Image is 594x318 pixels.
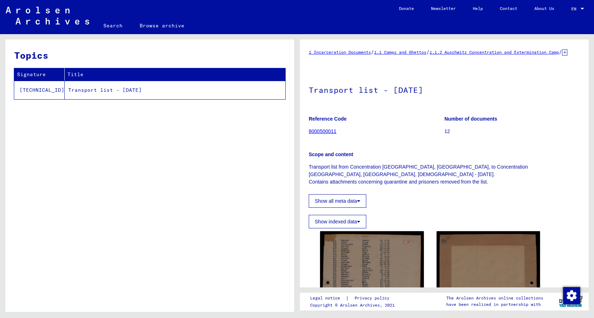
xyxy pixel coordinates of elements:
[309,163,580,186] p: Transport list from Concentration [GEOGRAPHIC_DATA], [GEOGRAPHIC_DATA], to Concentration [GEOGRAP...
[131,17,193,34] a: Browse archive
[446,301,543,308] p: have been realized in partnership with
[65,81,285,99] td: Transport list - [DATE]
[563,287,580,304] img: Change consent
[349,295,398,302] a: Privacy policy
[95,17,131,34] a: Search
[14,81,65,99] td: [TECHNICAL_ID]
[559,49,562,55] span: /
[6,7,89,25] img: Arolsen_neg.svg
[309,116,347,122] b: Reference Code
[310,302,398,308] p: Copyright © Arolsen Archives, 2021
[310,295,346,302] a: Legal notice
[309,74,580,105] h1: Transport list - [DATE]
[444,128,580,135] p: 12
[309,194,366,208] button: Show all meta data
[371,49,374,55] span: /
[309,49,371,55] a: 1 Incarceration Documents
[309,128,336,134] a: 8000500011
[430,49,559,55] a: 1.1.2 Auschwitz Concentration and Extermination Camp
[309,215,366,228] button: Show indexed data
[444,116,497,122] b: Number of documents
[14,68,65,81] th: Signature
[426,49,430,55] span: /
[14,48,285,62] h3: Topics
[557,292,584,310] img: yv_logo.png
[374,49,426,55] a: 1.1 Camps and Ghettos
[310,295,398,302] div: |
[309,152,353,157] b: Scope and content
[65,68,285,81] th: Title
[571,6,579,11] span: EN
[446,295,543,301] p: The Arolsen Archives online collections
